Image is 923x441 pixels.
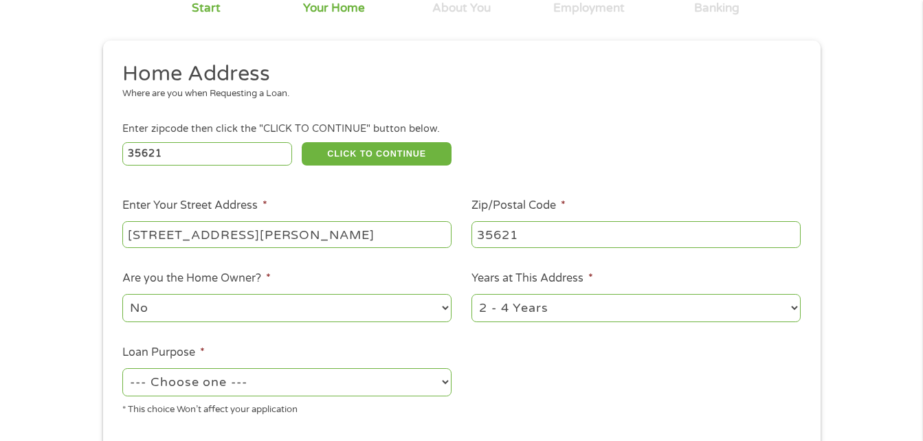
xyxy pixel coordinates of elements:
[122,60,790,88] h2: Home Address
[553,1,625,16] div: Employment
[122,271,271,286] label: Are you the Home Owner?
[122,221,452,247] input: 1 Main Street
[122,346,205,360] label: Loan Purpose
[122,87,790,101] div: Where are you when Requesting a Loan.
[432,1,491,16] div: About You
[694,1,739,16] div: Banking
[302,142,452,166] button: CLICK TO CONTINUE
[122,199,267,213] label: Enter Your Street Address
[122,122,800,137] div: Enter zipcode then click the "CLICK TO CONTINUE" button below.
[122,398,452,417] div: * This choice Won’t affect your application
[471,199,566,213] label: Zip/Postal Code
[471,271,593,286] label: Years at This Address
[303,1,365,16] div: Your Home
[122,142,292,166] input: Enter Zipcode (e.g 01510)
[192,1,221,16] div: Start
